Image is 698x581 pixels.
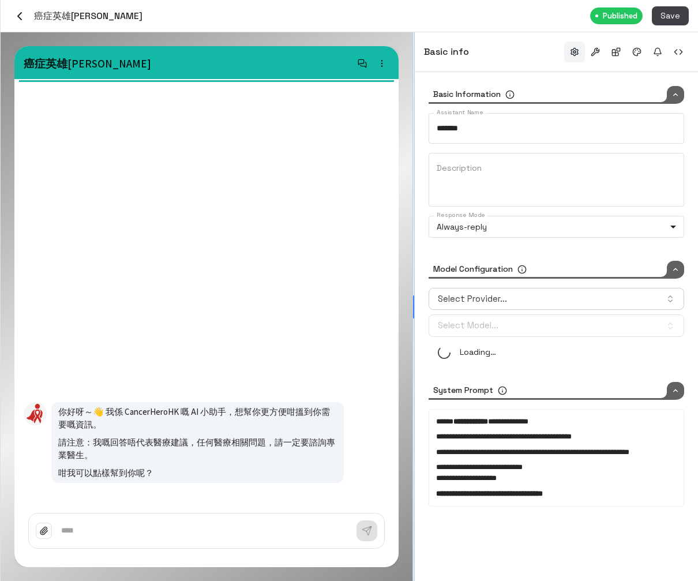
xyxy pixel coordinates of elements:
[58,436,337,462] p: 請注意：我嘅回答唔代表醫療建議，任何醫療相關問題，請一定要諮詢專業醫生。
[668,42,689,62] button: Embed
[564,42,585,62] button: Basic info
[437,221,666,233] p: Always-reply
[433,384,493,397] h6: System Prompt
[424,44,469,59] h6: Basic info
[437,211,485,219] label: Response Mode
[626,42,647,62] button: Branding
[647,42,668,62] button: Notifications
[437,108,483,117] label: Assistant Name
[429,288,684,310] button: Select Provider...
[58,406,337,432] p: 你好呀～👋 我係 CancerHeroHK 嘅 AI 小助手，想幫你更方便咁搵到你需要嘅資訊。
[58,467,337,480] p: 咁我可以點樣幫到你呢？
[460,346,675,358] p: Loading…
[585,42,606,62] button: Tools
[433,88,501,101] h6: Basic Information
[606,42,626,62] button: Integrations
[433,263,513,276] h6: Model Configuration
[24,55,298,72] p: 癌症英雄[PERSON_NAME]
